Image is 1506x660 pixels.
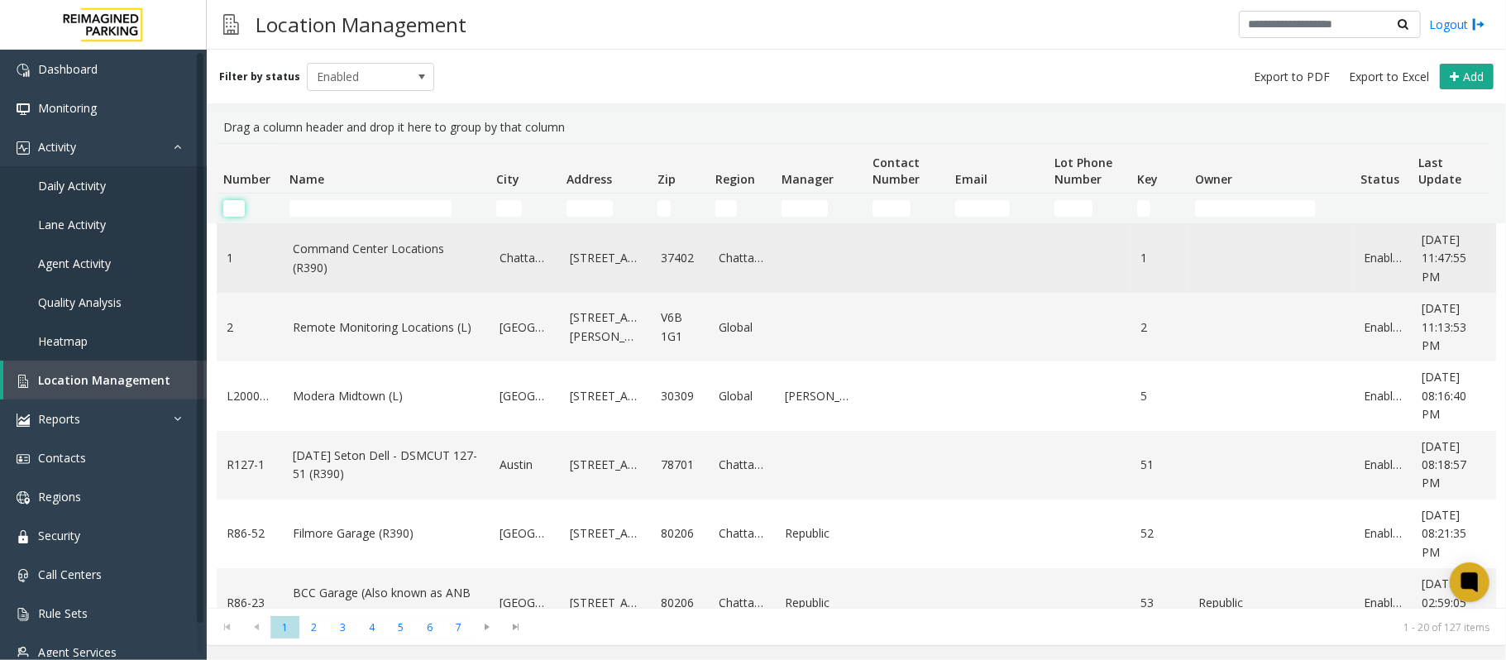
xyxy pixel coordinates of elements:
a: [GEOGRAPHIC_DATA] [500,524,550,543]
a: Modera Midtown (L) [293,387,480,405]
th: Status [1354,144,1412,194]
a: [STREET_ADDRESS][PERSON_NAME] [570,308,641,346]
td: Key Filter [1131,194,1188,223]
a: Filmore Garage (R390) [293,524,480,543]
input: Region Filter [715,200,737,217]
a: 80206 [661,524,699,543]
button: Export to Excel [1342,65,1436,88]
div: Data table [207,143,1506,608]
span: Page 6 [415,616,444,638]
a: Chattanooga [719,594,765,612]
span: [DATE] 08:21:35 PM [1422,507,1466,560]
a: Republic [785,594,856,612]
span: Address [567,171,612,187]
td: Region Filter [709,194,775,223]
a: Global [719,387,765,405]
a: R127-1 [227,456,273,474]
span: Enabled [308,64,409,90]
span: Contacts [38,450,86,466]
a: [STREET_ADDRESS] [570,524,641,543]
button: Add [1440,64,1494,90]
input: Lot Phone Number Filter [1054,200,1092,217]
a: Chattanooga [719,524,765,543]
td: City Filter [490,194,560,223]
span: Page 3 [328,616,357,638]
span: Location Management [38,372,170,388]
span: Regions [38,489,81,505]
td: Manager Filter [775,194,866,223]
input: Owner Filter [1195,200,1316,217]
td: Zip Filter [651,194,709,223]
a: 2 [227,318,273,337]
a: Enabled [1364,594,1402,612]
a: [GEOGRAPHIC_DATA] [500,318,550,337]
a: [STREET_ADDRESS] [570,456,641,474]
span: Go to the next page [473,615,502,638]
div: Drag a column header and drop it here to group by that column [217,112,1496,143]
span: Region [715,171,755,187]
a: [STREET_ADDRESS] [570,594,641,612]
img: 'icon' [17,647,30,660]
a: Global [719,318,765,337]
input: Zip Filter [657,200,671,217]
span: Export to Excel [1349,69,1429,85]
a: Location Management [3,361,207,399]
span: [DATE] 11:47:55 PM [1422,232,1466,285]
td: Email Filter [949,194,1048,223]
span: [DATE] 11:13:53 PM [1422,300,1466,353]
a: 37402 [661,249,699,267]
a: Austin [500,456,550,474]
a: Republic [1198,594,1344,612]
span: Reports [38,411,80,427]
a: [PERSON_NAME] [785,387,856,405]
a: 52 [1140,524,1179,543]
span: Heatmap [38,333,88,349]
span: Go to the last page [505,620,528,634]
a: Chattanooga [719,249,765,267]
span: Lot Phone Number [1054,155,1112,187]
span: Monitoring [38,100,97,116]
span: City [496,171,519,187]
a: 5 [1140,387,1179,405]
a: Chattanooga [500,249,550,267]
input: City Filter [496,200,522,217]
img: pageIcon [223,4,239,45]
span: Page 7 [444,616,473,638]
span: Contact Number [873,155,920,187]
td: Name Filter [283,194,490,223]
a: Logout [1429,16,1485,33]
a: [DATE] 02:59:05 AM [1422,575,1484,630]
td: Number Filter [217,194,283,223]
img: logout [1472,16,1485,33]
img: 'icon' [17,491,30,505]
a: V6B 1G1 [661,308,699,346]
td: Owner Filter [1188,194,1354,223]
span: Number [223,171,270,187]
a: [DATE] 08:18:57 PM [1422,438,1484,493]
span: Zip [657,171,676,187]
a: R86-23 [227,594,273,612]
a: Enabled [1364,249,1402,267]
span: Activity [38,139,76,155]
a: [DATE] 08:21:35 PM [1422,506,1484,562]
a: Enabled [1364,456,1402,474]
a: 78701 [661,456,699,474]
span: Name [289,171,324,187]
span: Key [1137,171,1158,187]
a: [DATE] 08:16:40 PM [1422,368,1484,423]
a: 30309 [661,387,699,405]
span: Go to the last page [502,615,531,638]
img: 'icon' [17,569,30,582]
a: 51 [1140,456,1179,474]
a: Republic [785,524,856,543]
span: Agent Services [38,644,117,660]
img: 'icon' [17,141,30,155]
span: Add [1463,69,1484,84]
td: Lot Phone Number Filter [1048,194,1131,223]
kendo-pager-info: 1 - 20 of 127 items [541,620,1489,634]
span: Dashboard [38,61,98,77]
img: 'icon' [17,452,30,466]
input: Name Filter [289,200,452,217]
a: Remote Monitoring Locations (L) [293,318,480,337]
a: BCC Garage (Also known as ANB Garage) (R390) [293,584,480,621]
